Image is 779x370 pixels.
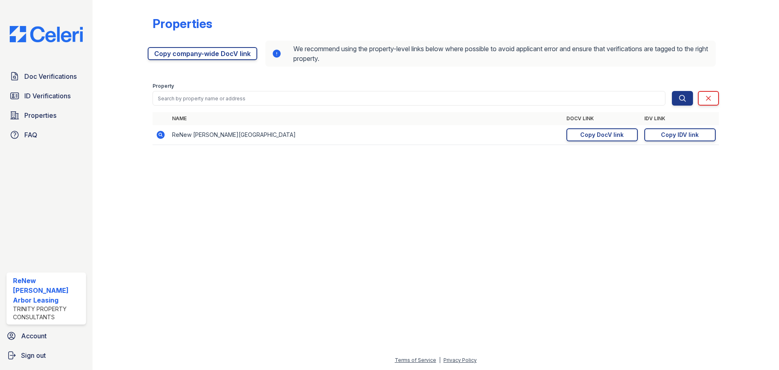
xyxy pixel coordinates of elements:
a: Terms of Service [395,357,436,363]
span: Doc Verifications [24,71,77,81]
a: Account [3,328,89,344]
a: Copy DocV link [566,128,638,141]
a: Privacy Policy [443,357,477,363]
a: Sign out [3,347,89,364]
div: | [439,357,441,363]
a: ID Verifications [6,88,86,104]
span: FAQ [24,130,37,140]
div: Copy IDV link [661,131,699,139]
th: DocV Link [563,112,641,125]
div: Properties [153,16,212,31]
th: IDV Link [641,112,719,125]
a: FAQ [6,127,86,143]
a: Copy company-wide DocV link [148,47,257,60]
a: Copy IDV link [644,128,716,141]
input: Search by property name or address [153,91,665,106]
a: Doc Verifications [6,68,86,84]
div: Trinity Property Consultants [13,305,83,321]
div: We recommend using the property-level links below where possible to avoid applicant error and ens... [265,41,716,67]
span: ID Verifications [24,91,71,101]
span: Account [21,331,47,341]
label: Property [153,83,174,89]
div: Copy DocV link [580,131,624,139]
span: Properties [24,110,56,120]
div: ReNew [PERSON_NAME] Arbor Leasing [13,276,83,305]
a: Properties [6,107,86,123]
th: Name [169,112,563,125]
img: CE_Logo_Blue-a8612792a0a2168367f1c8372b55b34899dd931a85d93a1a3d3e32e68fde9ad4.png [3,26,89,42]
span: Sign out [21,351,46,360]
td: ReNew [PERSON_NAME][GEOGRAPHIC_DATA] [169,125,563,145]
